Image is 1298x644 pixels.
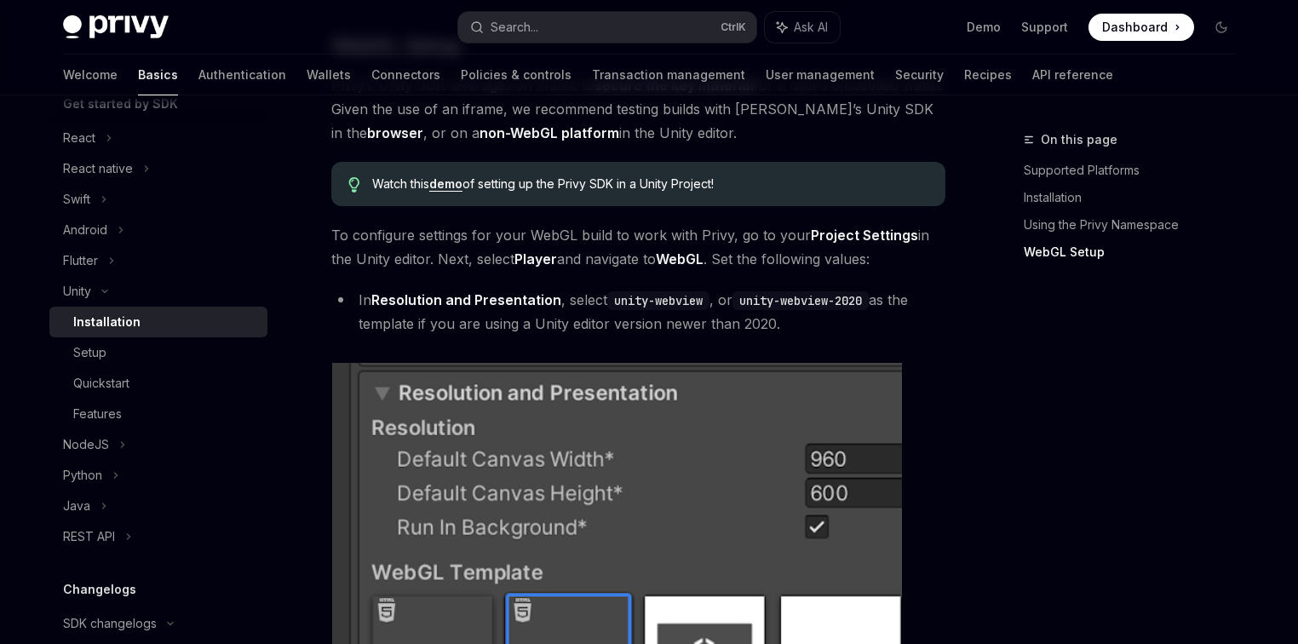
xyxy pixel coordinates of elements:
[1021,19,1068,36] a: Support
[895,55,944,95] a: Security
[766,55,875,95] a: User management
[63,15,169,39] img: dark logo
[63,579,136,600] h5: Changelogs
[491,17,538,37] div: Search...
[138,55,178,95] a: Basics
[63,220,107,240] div: Android
[1032,55,1113,95] a: API reference
[63,496,90,516] div: Java
[371,55,440,95] a: Connectors
[49,368,267,399] a: Quickstart
[73,342,106,363] div: Setup
[458,12,756,43] button: Search...CtrlK
[1208,14,1235,41] button: Toggle dark mode
[73,404,122,424] div: Features
[63,55,118,95] a: Welcome
[1024,211,1249,239] a: Using the Privy Namespace
[63,158,133,179] div: React native
[1041,129,1117,150] span: On this page
[1088,14,1194,41] a: Dashboard
[63,281,91,302] div: Unity
[372,175,928,193] span: Watch this of setting up the Privy SDK in a Unity Project!
[811,227,918,244] strong: Project Settings
[63,434,109,455] div: NodeJS
[367,124,423,141] strong: browser
[63,465,102,486] div: Python
[63,613,157,634] div: SDK changelogs
[63,128,95,148] div: React
[721,20,746,34] span: Ctrl K
[967,19,1001,36] a: Demo
[607,291,709,310] code: unity-webview
[765,12,840,43] button: Ask AI
[73,312,141,332] div: Installation
[331,223,945,271] span: To configure settings for your WebGL build to work with Privy, go to your in the Unity editor. Ne...
[1102,19,1168,36] span: Dashboard
[371,291,561,308] strong: Resolution and Presentation
[480,124,619,141] strong: non-WebGL platform
[794,19,828,36] span: Ask AI
[656,250,704,267] strong: WebGL
[514,250,557,267] strong: Player
[73,373,129,394] div: Quickstart
[49,399,267,429] a: Features
[63,189,90,210] div: Swift
[461,55,571,95] a: Policies & controls
[331,73,945,145] span: Privy’s Unity SDK leverages an iframe to for a user’s embedded wallet. Given the use of an iframe...
[964,55,1012,95] a: Recipes
[429,176,462,192] a: demo
[1024,157,1249,184] a: Supported Platforms
[63,250,98,271] div: Flutter
[331,288,945,336] li: In , select , or as the template if you are using a Unity editor version newer than 2020.
[63,526,115,547] div: REST API
[307,55,351,95] a: Wallets
[1024,239,1249,266] a: WebGL Setup
[49,307,267,337] a: Installation
[592,55,745,95] a: Transaction management
[1024,184,1249,211] a: Installation
[198,55,286,95] a: Authentication
[348,177,360,193] svg: Tip
[732,291,869,310] code: unity-webview-2020
[49,337,267,368] a: Setup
